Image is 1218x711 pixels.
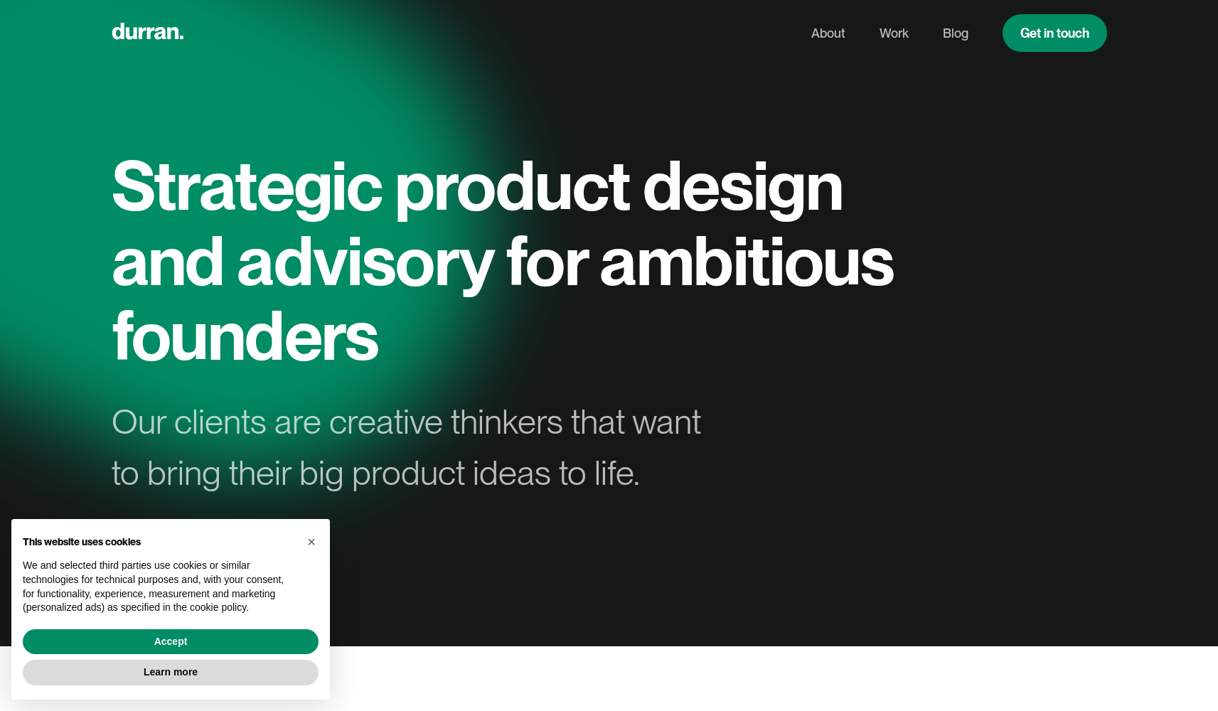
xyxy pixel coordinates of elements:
[300,530,323,553] button: Close this notice
[112,396,726,498] div: Our clients are creative thinkers that want to bring their big product ideas to life.
[112,148,908,373] h1: Strategic product design and advisory for ambitious founders
[23,629,319,655] button: Accept
[23,536,296,548] h2: This website uses cookies
[811,20,845,47] a: About
[880,20,909,47] a: Work
[23,660,319,685] button: Learn more
[112,19,183,47] a: home
[23,559,296,614] p: We and selected third parties use cookies or similar technologies for technical purposes and, wit...
[943,20,968,47] a: Blog
[307,534,316,550] span: ×
[1003,14,1107,52] a: Get in touch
